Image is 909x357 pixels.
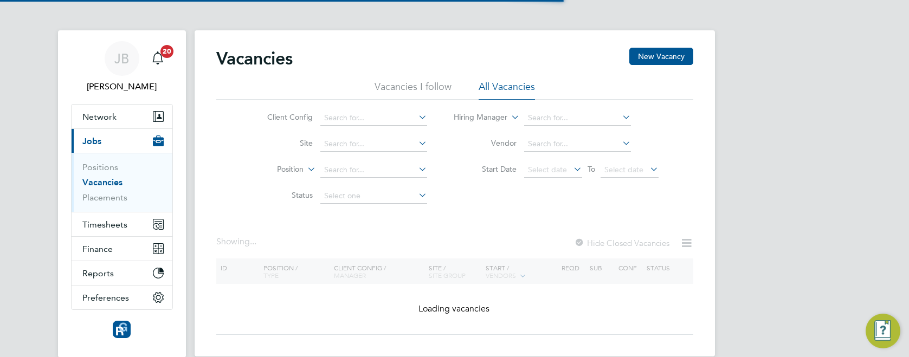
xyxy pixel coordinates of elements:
[82,268,114,278] span: Reports
[574,238,669,248] label: Hide Closed Vacancies
[113,321,130,338] img: resourcinggroup-logo-retina.png
[147,41,169,76] a: 20
[241,164,304,175] label: Position
[82,192,127,203] a: Placements
[454,138,517,148] label: Vendor
[250,236,256,247] span: ...
[114,51,129,66] span: JB
[72,285,172,309] button: Preferences
[216,236,259,248] div: Showing
[250,138,313,148] label: Site
[866,314,900,348] button: Engage Resource Center
[71,41,173,93] a: JB[PERSON_NAME]
[629,48,693,65] button: New Vacancy
[82,162,118,172] a: Positions
[528,165,567,174] span: Select date
[320,189,427,204] input: Select one
[250,190,313,200] label: Status
[454,164,517,174] label: Start Date
[479,80,535,100] li: All Vacancies
[71,321,173,338] a: Go to home page
[82,244,113,254] span: Finance
[216,48,293,69] h2: Vacancies
[320,163,427,178] input: Search for...
[72,261,172,285] button: Reports
[72,105,172,128] button: Network
[72,237,172,261] button: Finance
[584,162,598,176] span: To
[320,111,427,126] input: Search for...
[82,136,101,146] span: Jobs
[72,153,172,212] div: Jobs
[72,212,172,236] button: Timesheets
[250,112,313,122] label: Client Config
[82,293,129,303] span: Preferences
[445,112,507,123] label: Hiring Manager
[82,219,127,230] span: Timesheets
[160,45,173,58] span: 20
[604,165,643,174] span: Select date
[82,112,117,122] span: Network
[82,177,123,187] a: Vacancies
[320,137,427,152] input: Search for...
[72,129,172,153] button: Jobs
[524,137,631,152] input: Search for...
[524,111,631,126] input: Search for...
[375,80,452,100] li: Vacancies I follow
[71,80,173,93] span: Joe Belsten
